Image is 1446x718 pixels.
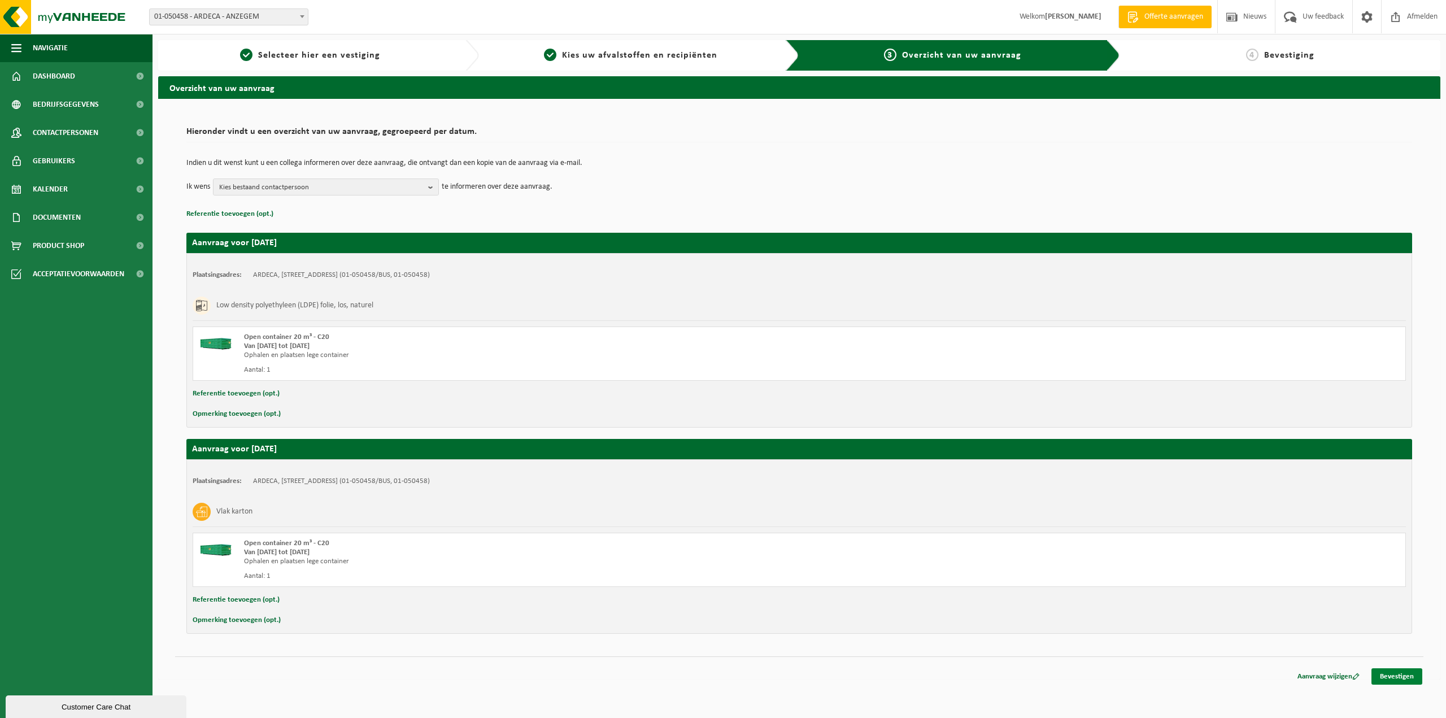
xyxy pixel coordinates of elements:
[244,549,310,556] strong: Van [DATE] tot [DATE]
[158,76,1440,98] h2: Overzicht van uw aanvraag
[192,445,277,454] strong: Aanvraag voor [DATE]
[33,62,75,90] span: Dashboard
[150,9,308,25] span: 01-050458 - ARDECA - ANZEGEM
[193,271,242,279] strong: Plaatsingsadres:
[193,593,280,607] button: Referentie toevoegen (opt.)
[192,238,277,247] strong: Aanvraag voor [DATE]
[6,693,189,718] iframe: chat widget
[216,297,373,315] h3: Low density polyethyleen (LDPE) folie, los, naturel
[33,147,75,175] span: Gebruikers
[199,539,233,556] img: HK-XC-20-GN-00.png
[485,49,777,62] a: 2Kies uw afvalstoffen en recipiënten
[33,175,68,203] span: Kalender
[219,179,424,196] span: Kies bestaand contactpersoon
[442,179,552,195] p: te informeren over deze aanvraag.
[186,127,1412,142] h2: Hieronder vindt u een overzicht van uw aanvraag, gegroepeerd per datum.
[1142,11,1206,23] span: Offerte aanvragen
[1246,49,1258,61] span: 4
[213,179,439,195] button: Kies bestaand contactpersoon
[244,333,329,341] span: Open container 20 m³ - C20
[244,351,844,360] div: Ophalen en plaatsen lege container
[33,90,99,119] span: Bedrijfsgegevens
[193,613,281,628] button: Opmerking toevoegen (opt.)
[258,51,380,60] span: Selecteer hier een vestiging
[884,49,896,61] span: 3
[244,572,844,581] div: Aantal: 1
[33,119,98,147] span: Contactpersonen
[1289,668,1368,685] a: Aanvraag wijzigen
[216,503,252,521] h3: Vlak karton
[33,203,81,232] span: Documenten
[149,8,308,25] span: 01-050458 - ARDECA - ANZEGEM
[193,477,242,485] strong: Plaatsingsadres:
[544,49,556,61] span: 2
[240,49,252,61] span: 1
[1264,51,1314,60] span: Bevestiging
[253,271,430,280] td: ARDECA, [STREET_ADDRESS] (01-050458/BUS, 01-050458)
[253,477,430,486] td: ARDECA, [STREET_ADDRESS] (01-050458/BUS, 01-050458)
[244,342,310,350] strong: Van [DATE] tot [DATE]
[186,159,1412,167] p: Indien u dit wenst kunt u een collega informeren over deze aanvraag, die ontvangt dan een kopie v...
[562,51,717,60] span: Kies uw afvalstoffen en recipiënten
[164,49,456,62] a: 1Selecteer hier een vestiging
[33,260,124,288] span: Acceptatievoorwaarden
[33,232,84,260] span: Product Shop
[186,207,273,221] button: Referentie toevoegen (opt.)
[902,51,1021,60] span: Overzicht van uw aanvraag
[1371,668,1422,685] a: Bevestigen
[1118,6,1212,28] a: Offerte aanvragen
[244,539,329,547] span: Open container 20 m³ - C20
[186,179,210,195] p: Ik wens
[199,333,233,350] img: HK-XC-20-GN-00.png
[244,557,844,566] div: Ophalen en plaatsen lege container
[1045,12,1101,21] strong: [PERSON_NAME]
[33,34,68,62] span: Navigatie
[244,365,844,375] div: Aantal: 1
[193,407,281,421] button: Opmerking toevoegen (opt.)
[193,386,280,401] button: Referentie toevoegen (opt.)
